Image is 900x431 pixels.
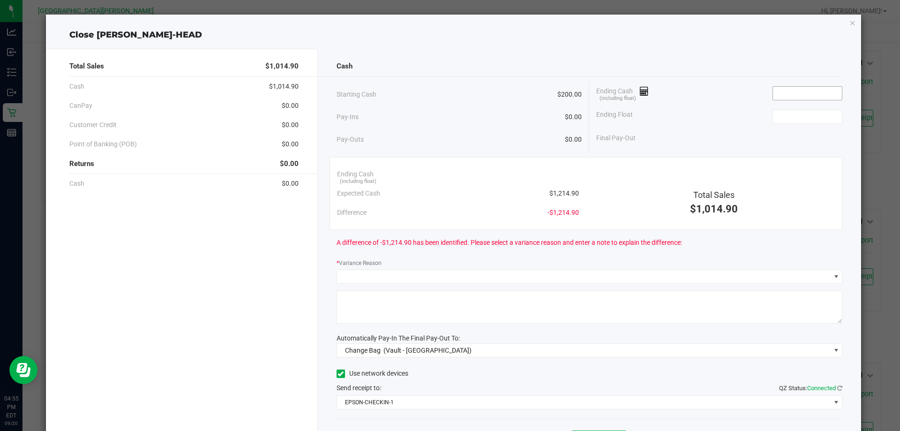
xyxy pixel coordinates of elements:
div: Close [PERSON_NAME]-HEAD [46,29,862,41]
span: $0.00 [565,112,582,122]
span: Point of Banking (POB) [69,139,137,149]
span: Automatically Pay-In The Final Pay-Out To: [337,334,460,342]
span: Ending Cash [337,169,374,179]
span: Cash [69,82,84,91]
span: Ending Float [596,110,633,124]
span: $1,014.90 [269,82,299,91]
span: $1,014.90 [265,61,299,72]
span: A difference of -$1,214.90 has been identified. Please select a variance reason and enter a note ... [337,238,682,248]
span: QZ Status: [779,385,842,392]
span: Expected Cash [337,189,380,198]
span: $0.00 [282,120,299,130]
span: EPSON-CHECKIN-1 [337,396,831,409]
span: Total Sales [69,61,104,72]
span: Change Bag [345,347,381,354]
label: Use network devices [337,369,408,378]
span: $0.00 [282,139,299,149]
span: Pay-Outs [337,135,364,144]
span: Starting Cash [337,90,376,99]
span: $0.00 [282,101,299,111]
span: Cash [337,61,352,72]
span: Send receipt to: [337,384,381,392]
span: $1,214.90 [549,189,579,198]
span: (Vault - [GEOGRAPHIC_DATA]) [383,347,472,354]
div: Returns [69,154,299,174]
span: -$1,214.90 [547,208,579,218]
span: $1,014.90 [690,203,738,215]
span: CanPay [69,101,92,111]
span: Final Pay-Out [596,133,636,143]
span: $200.00 [557,90,582,99]
span: Cash [69,179,84,189]
span: Ending Cash [596,86,649,100]
iframe: Resource center [9,356,37,384]
span: $0.00 [565,135,582,144]
span: Difference [337,208,367,218]
span: Total Sales [693,190,735,200]
span: $0.00 [282,179,299,189]
span: $0.00 [280,159,299,169]
span: Connected [807,385,836,392]
span: Customer Credit [69,120,117,130]
span: (including float) [600,95,636,103]
span: (including float) [340,178,376,186]
span: Pay-Ins [337,112,359,122]
label: Variance Reason [337,259,382,267]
